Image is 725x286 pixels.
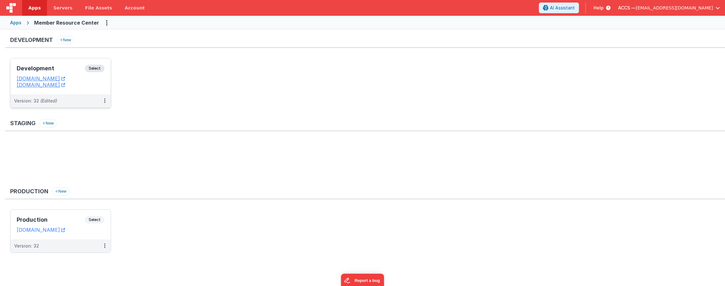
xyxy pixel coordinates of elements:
[102,18,112,28] button: Options
[593,5,604,11] span: Help
[10,20,21,26] div: Apps
[636,5,713,11] span: [EMAIL_ADDRESS][DOMAIN_NAME]
[85,65,104,72] span: Select
[57,36,74,44] button: New
[17,75,65,82] a: [DOMAIN_NAME]
[34,19,99,26] div: Member Resource Center
[85,216,104,224] span: Select
[550,5,575,11] span: AI Assistant
[14,98,57,104] div: Version: 32
[539,3,579,13] button: AI Assistant
[28,5,41,11] span: Apps
[10,37,53,43] h3: Development
[14,243,39,249] div: Version: 32
[53,5,72,11] span: Servers
[39,119,57,127] button: New
[17,82,65,88] a: [DOMAIN_NAME]
[40,98,57,103] span: (Edited)
[17,227,65,233] a: [DOMAIN_NAME]
[618,5,720,11] button: ACCS — [EMAIL_ADDRESS][DOMAIN_NAME]
[10,120,36,126] h3: Staging
[85,5,112,11] span: File Assets
[52,187,69,196] button: New
[10,188,48,195] h3: Production
[17,217,85,223] h3: Production
[618,5,636,11] span: ACCS —
[17,65,85,72] h3: Development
